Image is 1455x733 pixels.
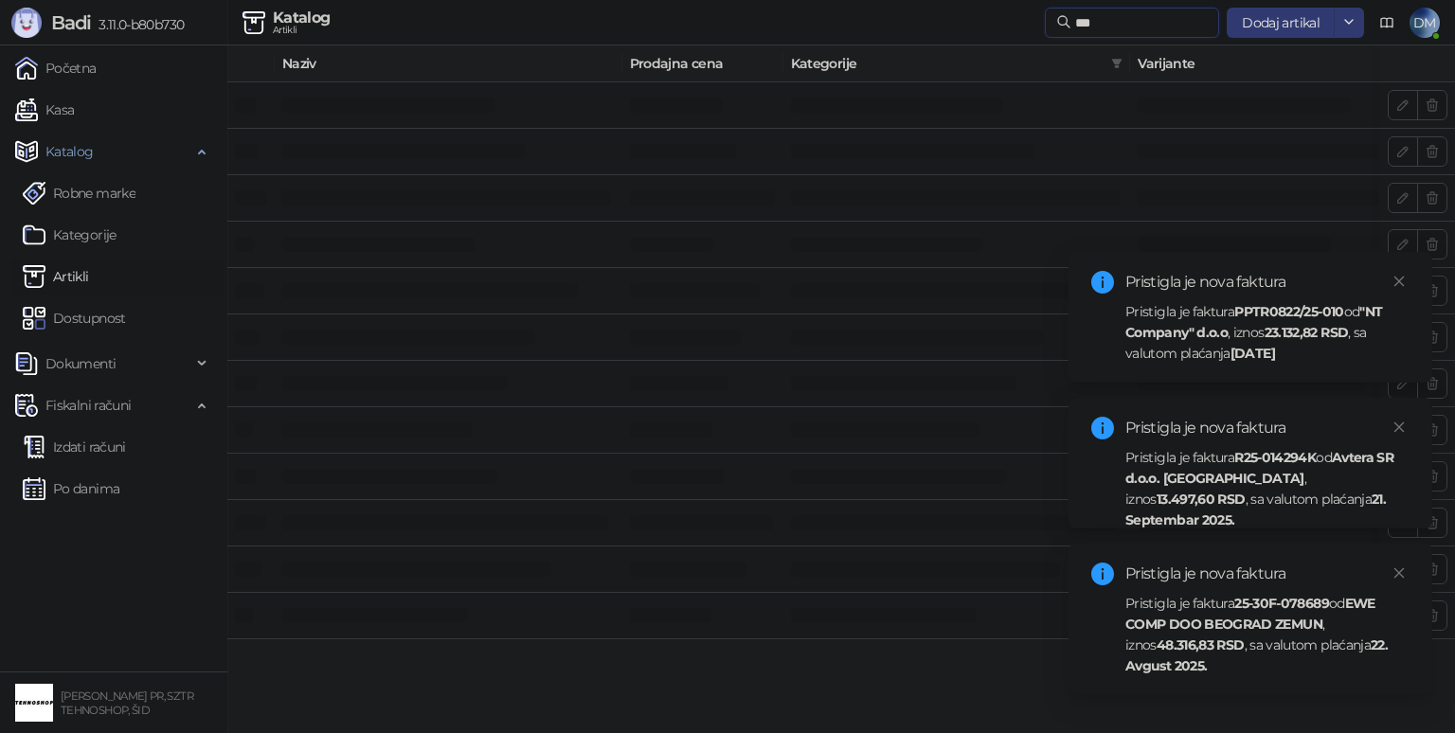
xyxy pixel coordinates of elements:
div: Pristigla je nova faktura [1125,417,1410,439]
img: Artikli [242,11,265,34]
span: info-circle [1091,563,1114,585]
a: ArtikliArtikli [23,258,89,295]
th: Naziv [275,45,622,82]
a: Dokumentacija [1372,8,1402,38]
span: info-circle [1091,271,1114,294]
img: Logo [11,8,42,38]
button: Dodaj artikal [1227,8,1335,38]
a: Close [1389,563,1410,583]
strong: 13.497,60 RSD [1157,491,1246,508]
span: close [1392,275,1406,288]
strong: EWE COMP DOO BEOGRAD ZEMUN [1125,595,1375,633]
strong: 48.316,83 RSD [1157,636,1245,653]
small: [PERSON_NAME] PR, SZTR TEHNOSHOP, ŠID [61,689,193,717]
a: Kategorije [23,216,117,254]
span: filter [1111,58,1123,69]
div: Pristigla je faktura od , iznos , sa valutom plaćanja [1125,593,1410,676]
span: Dokumenti [45,345,116,383]
span: close [1392,566,1406,580]
span: Badi [51,11,91,34]
a: Dostupnost [23,299,126,337]
img: Artikli [23,265,45,288]
strong: R25-014294K [1234,449,1316,466]
div: Pristigla je faktura od , iznos , sa valutom plaćanja [1125,447,1410,530]
span: Katalog [45,133,94,170]
span: Kategorije [791,53,1105,74]
a: Close [1389,417,1410,438]
span: close [1392,420,1406,434]
div: Artikli [273,26,331,35]
span: 3.11.0-b80b730 [91,16,184,33]
img: 64x64-companyLogo-68805acf-9e22-4a20-bcb3-9756868d3d19.jpeg [15,684,53,722]
div: Pristigla je nova faktura [1125,271,1410,294]
a: Izdati računi [23,428,126,466]
div: Pristigla je nova faktura [1125,563,1410,585]
span: filter [1107,49,1126,78]
a: Po danima [23,470,119,508]
span: Dodaj artikal [1242,14,1320,31]
th: Prodajna cena [622,45,783,82]
span: Fiskalni računi [45,386,131,424]
div: Pristigla je faktura od , iznos , sa valutom plaćanja [1125,301,1410,364]
strong: 23.132,82 RSD [1265,324,1349,341]
a: Početna [15,49,97,87]
span: DM [1410,8,1440,38]
strong: PPTR0822/25-010 [1234,303,1343,320]
span: info-circle [1091,417,1114,439]
a: Robne marke [23,174,135,212]
strong: 25-30F-078689 [1234,595,1329,612]
div: Katalog [273,10,331,26]
strong: [DATE] [1230,345,1275,362]
a: Close [1389,271,1410,292]
a: Kasa [15,91,74,129]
